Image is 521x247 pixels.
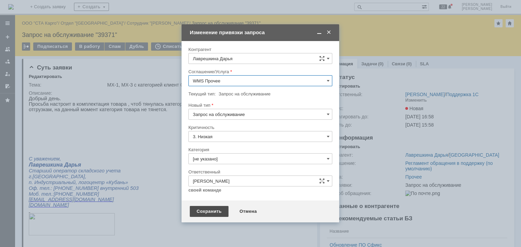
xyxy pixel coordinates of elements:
div: Контрагент [188,47,331,52]
span: Сложная форма [319,56,325,61]
div: Ответственный [188,170,331,174]
span: Сложная форма [319,178,325,184]
div: Новый тип [188,103,331,107]
div: Соглашение/Услуга [188,69,331,74]
a: своей команде [188,187,221,193]
div: Категория [188,147,331,152]
label: Текущий тип: [188,91,215,96]
span: Свернуть (Ctrl + M) [316,29,323,36]
div: Изменение привязки запроса [190,29,332,36]
span: Закрыть [325,29,332,36]
span: Запрос на обслуживание [219,91,271,96]
div: Критичность [188,125,331,130]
